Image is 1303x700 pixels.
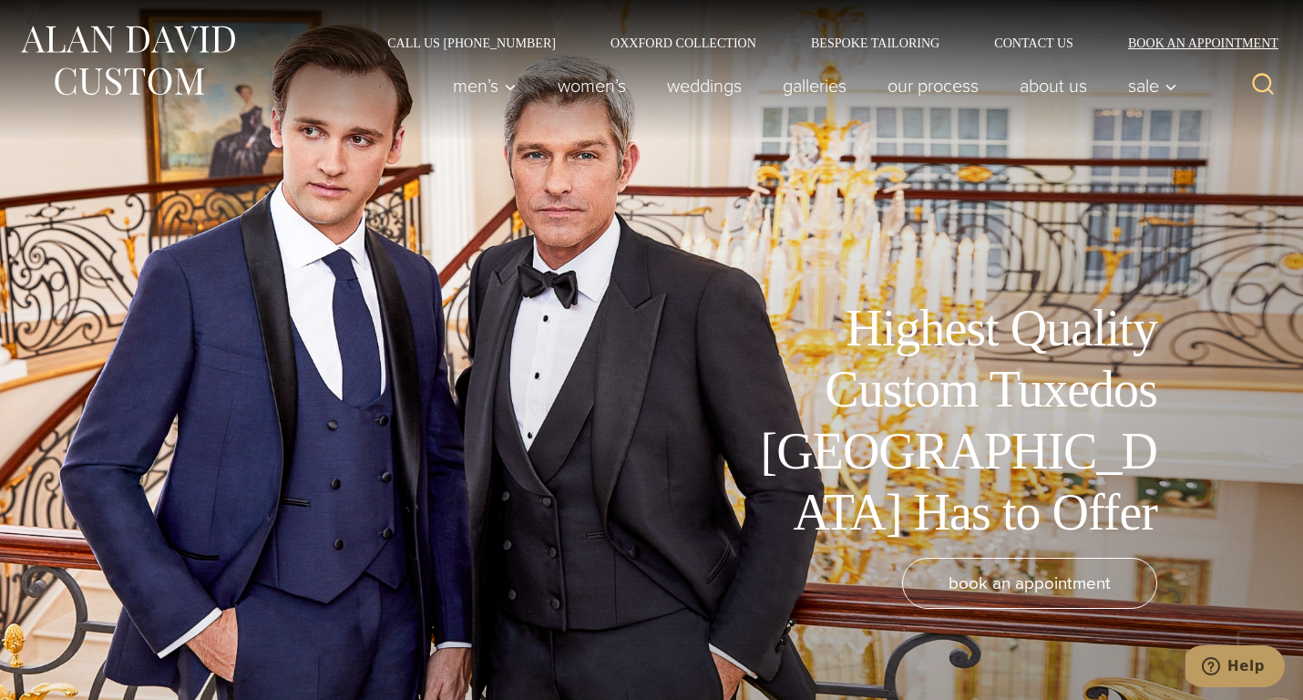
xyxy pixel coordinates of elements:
img: Alan David Custom [18,20,237,101]
a: Women’s [538,67,647,104]
a: Book an Appointment [1101,36,1285,49]
a: Bespoke Tailoring [784,36,967,49]
a: weddings [647,67,763,104]
iframe: Opens a widget where you can chat to one of our agents [1185,645,1285,691]
button: View Search Form [1241,64,1285,108]
button: Child menu of Men’s [433,67,538,104]
a: Oxxford Collection [583,36,784,49]
a: Contact Us [967,36,1101,49]
a: About Us [1000,67,1108,104]
a: Call Us [PHONE_NUMBER] [360,36,583,49]
a: book an appointment [902,558,1157,609]
a: Galleries [763,67,867,104]
a: Our Process [867,67,1000,104]
nav: Primary Navigation [433,67,1187,104]
button: Child menu of Sale [1108,67,1187,104]
h1: Highest Quality Custom Tuxedos [GEOGRAPHIC_DATA] Has to Offer [747,298,1157,543]
span: book an appointment [949,570,1111,596]
nav: Secondary Navigation [360,36,1285,49]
